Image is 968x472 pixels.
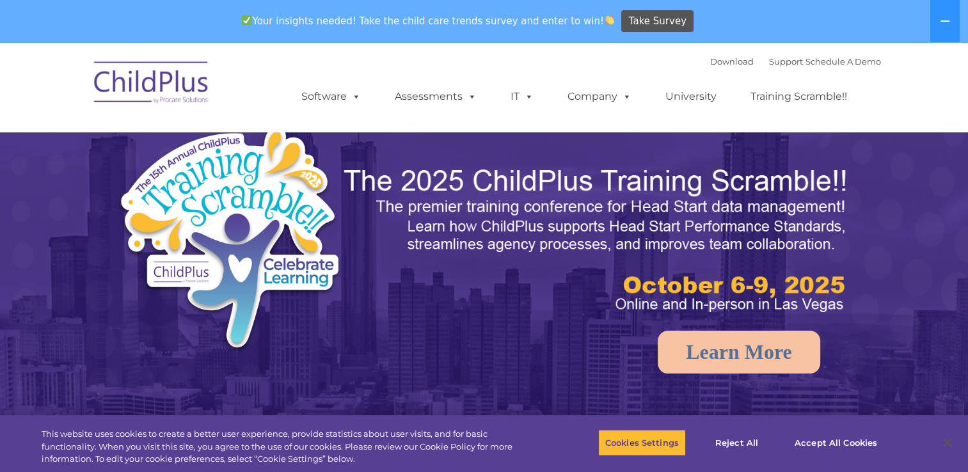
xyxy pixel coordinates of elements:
[658,331,820,374] a: Learn More
[605,15,614,25] img: 👏
[738,84,860,109] a: Training Scramble!!
[710,56,754,67] a: Download
[710,56,881,67] font: |
[242,15,251,25] img: ✅
[178,84,217,94] span: Last name
[933,429,962,457] button: Close
[788,429,884,456] button: Accept All Cookies
[805,56,881,67] a: Schedule A Demo
[237,8,620,33] span: Your insights needed! Take the child care trends survey and enter to win!
[653,84,729,109] a: University
[42,428,532,466] div: This website uses cookies to create a better user experience, provide statistics about user visit...
[382,84,489,109] a: Assessments
[178,137,232,146] span: Phone number
[289,84,374,109] a: Software
[621,10,694,33] a: Take Survey
[697,429,777,456] button: Reject All
[498,84,546,109] a: IT
[555,84,644,109] a: Company
[88,52,216,116] img: ChildPlus by Procare Solutions
[769,56,803,67] a: Support
[629,10,686,33] span: Take Survey
[598,429,686,456] button: Cookies Settings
